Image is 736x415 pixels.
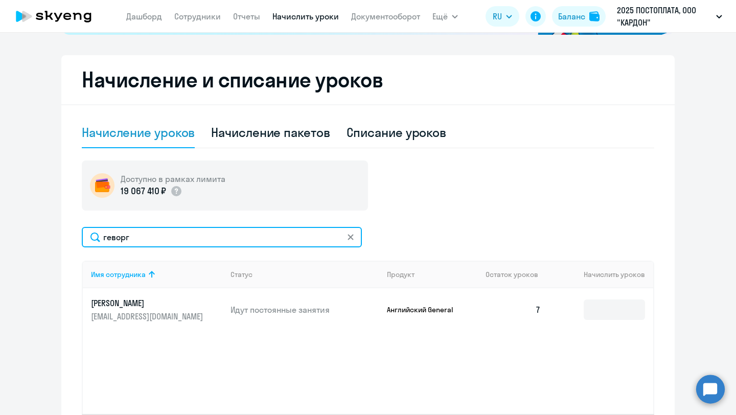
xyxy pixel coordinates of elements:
[82,124,195,141] div: Начисление уроков
[211,124,330,141] div: Начисление пакетов
[121,185,166,198] p: 19 067 410 ₽
[589,11,600,21] img: balance
[91,297,205,309] p: [PERSON_NAME]
[486,6,519,27] button: RU
[231,304,379,315] p: Идут постоянные занятия
[347,124,447,141] div: Списание уроков
[233,11,260,21] a: Отчеты
[387,270,415,279] div: Продукт
[477,288,549,331] td: 7
[558,10,585,22] div: Баланс
[82,227,362,247] input: Поиск по имени, email, продукту или статусу
[91,270,146,279] div: Имя сотрудника
[549,261,653,288] th: Начислить уроков
[432,10,448,22] span: Ещё
[351,11,420,21] a: Документооборот
[486,270,549,279] div: Остаток уроков
[231,270,379,279] div: Статус
[82,67,654,92] h2: Начисление и списание уроков
[91,270,222,279] div: Имя сотрудника
[91,297,222,322] a: [PERSON_NAME][EMAIL_ADDRESS][DOMAIN_NAME]
[552,6,606,27] button: Балансbalance
[617,4,712,29] p: 2025 ПОСТОПЛАТА, ООО "КАРДОН"
[387,305,464,314] p: Английский General
[121,173,225,185] h5: Доступно в рамках лимита
[387,270,478,279] div: Продукт
[126,11,162,21] a: Дашборд
[174,11,221,21] a: Сотрудники
[486,270,538,279] span: Остаток уроков
[91,311,205,322] p: [EMAIL_ADDRESS][DOMAIN_NAME]
[432,6,458,27] button: Ещё
[612,4,727,29] button: 2025 ПОСТОПЛАТА, ООО "КАРДОН"
[272,11,339,21] a: Начислить уроки
[90,173,114,198] img: wallet-circle.png
[231,270,252,279] div: Статус
[493,10,502,22] span: RU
